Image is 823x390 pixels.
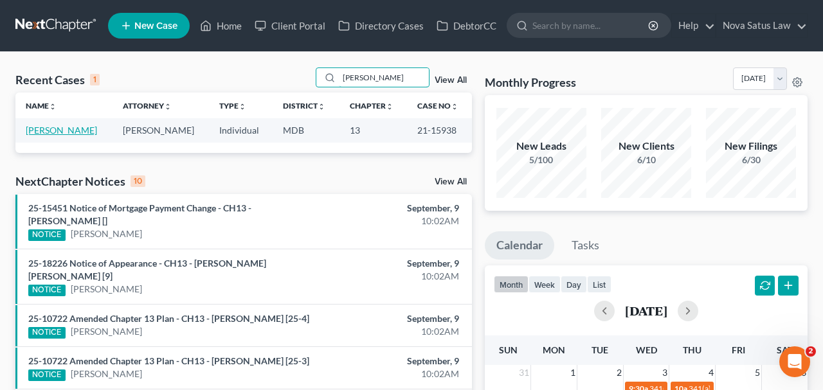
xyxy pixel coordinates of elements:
[661,365,669,380] span: 3
[754,365,761,380] span: 5
[15,173,145,189] div: NextChapter Notices
[625,304,667,317] h2: [DATE]
[239,103,246,111] i: unfold_more
[683,344,701,355] span: Thu
[134,21,177,31] span: New Case
[332,14,430,37] a: Directory Cases
[248,14,332,37] a: Client Portal
[569,365,577,380] span: 1
[71,283,142,296] a: [PERSON_NAME]
[71,227,142,240] a: [PERSON_NAME]
[601,139,691,154] div: New Clients
[28,327,66,339] div: NOTICE
[324,325,459,338] div: 10:02AM
[561,276,587,293] button: day
[587,276,611,293] button: list
[28,285,66,296] div: NOTICE
[615,365,623,380] span: 2
[636,344,657,355] span: Wed
[164,103,172,111] i: unfold_more
[592,344,608,355] span: Tue
[26,101,57,111] a: Nameunfold_more
[123,101,172,111] a: Attorneyunfold_more
[219,101,246,111] a: Typeunfold_more
[386,103,393,111] i: unfold_more
[71,325,142,338] a: [PERSON_NAME]
[28,355,309,366] a: 25-10722 Amended Chapter 13 Plan - CH13 - [PERSON_NAME] [25-3]
[28,258,266,281] a: 25-18226 Notice of Appearance - CH13 - [PERSON_NAME] [PERSON_NAME] [9]
[529,276,561,293] button: week
[532,13,650,37] input: Search by name...
[28,369,66,381] div: NOTICE
[543,344,565,355] span: Mon
[324,215,459,227] div: 10:02AM
[494,276,529,293] button: month
[194,14,248,37] a: Home
[417,101,458,111] a: Case Nounfold_more
[318,103,325,111] i: unfold_more
[518,365,530,380] span: 31
[324,355,459,368] div: September, 9
[601,154,691,166] div: 6/10
[451,103,458,111] i: unfold_more
[430,14,503,37] a: DebtorCC
[407,118,472,142] td: 21-15938
[28,313,309,324] a: 25-10722 Amended Chapter 13 Plan - CH13 - [PERSON_NAME] [25-4]
[26,125,97,136] a: [PERSON_NAME]
[339,118,407,142] td: 13
[435,76,467,85] a: View All
[49,103,57,111] i: unfold_more
[777,344,793,355] span: Sat
[209,118,273,142] td: Individual
[324,270,459,283] div: 10:02AM
[485,75,576,90] h3: Monthly Progress
[716,14,807,37] a: Nova Satus Law
[283,101,325,111] a: Districtunfold_more
[706,154,796,166] div: 6/30
[90,74,100,85] div: 1
[499,344,518,355] span: Sun
[496,154,586,166] div: 5/100
[339,68,429,87] input: Search by name...
[560,231,611,260] a: Tasks
[131,175,145,187] div: 10
[435,177,467,186] a: View All
[273,118,339,142] td: MDB
[324,257,459,270] div: September, 9
[324,368,459,380] div: 10:02AM
[485,231,554,260] a: Calendar
[707,365,715,380] span: 4
[71,368,142,380] a: [PERSON_NAME]
[15,72,100,87] div: Recent Cases
[28,229,66,241] div: NOTICE
[706,139,796,154] div: New Filings
[28,202,251,226] a: 25-15451 Notice of Mortgage Payment Change - CH13 - [PERSON_NAME] []
[350,101,393,111] a: Chapterunfold_more
[324,202,459,215] div: September, 9
[732,344,745,355] span: Fri
[672,14,715,37] a: Help
[324,312,459,325] div: September, 9
[113,118,210,142] td: [PERSON_NAME]
[779,346,810,377] iframe: Intercom live chat
[496,139,586,154] div: New Leads
[806,346,816,357] span: 2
